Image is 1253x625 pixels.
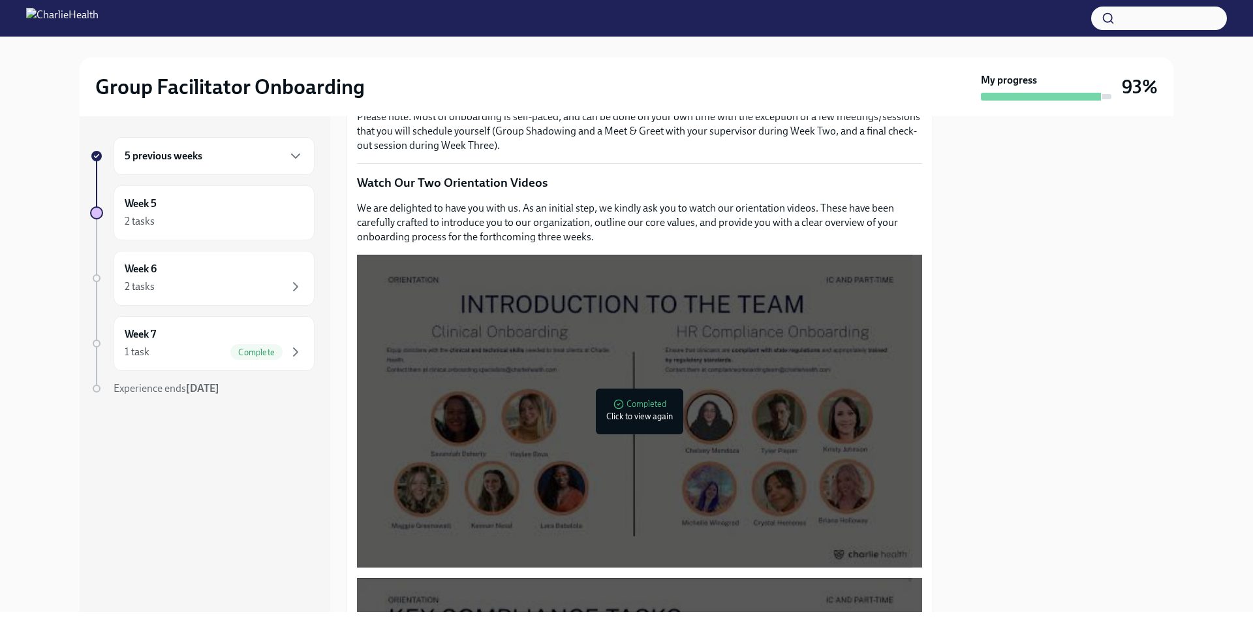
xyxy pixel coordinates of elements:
h6: Week 6 [125,262,157,276]
a: Week 62 tasks [90,251,315,306]
div: 2 tasks [125,280,155,294]
img: CharlieHealth [26,8,99,29]
div: 1 task [125,345,149,359]
div: 2 tasks [125,214,155,229]
strong: My progress [981,73,1037,88]
h6: Week 5 [125,197,157,211]
h6: 5 previous weeks [125,149,202,163]
h6: Week 7 [125,327,156,342]
p: Please note: Most of onboarding is self-paced, and can be done on your own time with the exceptio... [357,110,922,153]
span: Complete [230,347,283,357]
strong: [DATE] [186,382,219,394]
p: Watch Our Two Orientation Videos [357,174,922,191]
a: Week 71 taskComplete [90,316,315,371]
h2: Group Facilitator Onboarding [95,74,365,100]
a: Week 52 tasks [90,185,315,240]
h3: 93% [1122,75,1158,99]
div: 5 previous weeks [114,137,315,175]
p: We are delighted to have you with us. As an initial step, we kindly ask you to watch our orientat... [357,201,922,244]
span: Experience ends [114,382,219,394]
